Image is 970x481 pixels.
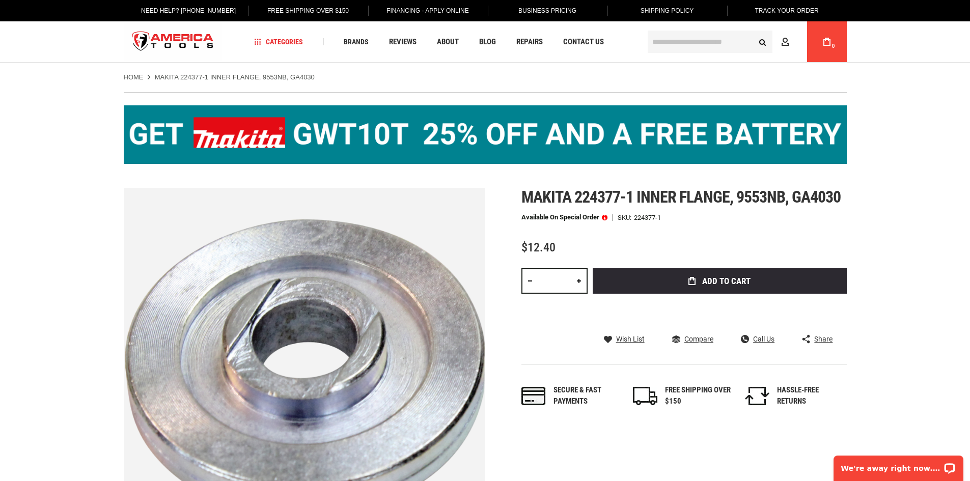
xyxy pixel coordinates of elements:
strong: MAKITA 224377-1 INNER FLANGE, 9553NB, GA4030 [155,73,315,81]
div: Secure & fast payments [553,385,620,407]
span: Add to Cart [702,277,751,286]
span: Contact Us [563,38,604,46]
a: Brands [339,35,373,49]
span: $12.40 [521,240,556,254]
a: Compare [672,334,713,344]
a: Contact Us [559,35,608,49]
span: Makita 224377-1 inner flange, 9553nb, ga4030 [521,187,841,207]
span: Reviews [389,38,417,46]
span: Brands [344,38,369,45]
div: FREE SHIPPING OVER $150 [665,385,731,407]
p: Available on Special Order [521,214,607,221]
a: Call Us [741,334,774,344]
span: About [437,38,459,46]
img: payments [521,387,546,405]
button: Add to Cart [593,268,847,294]
span: Compare [684,335,713,343]
img: shipping [633,387,657,405]
span: Categories [254,38,303,45]
span: Share [814,335,833,343]
span: Shipping Policy [641,7,694,14]
a: 0 [817,21,837,62]
a: About [432,35,463,49]
a: Reviews [384,35,421,49]
span: 0 [832,43,835,49]
span: Blog [479,38,496,46]
span: Wish List [616,335,645,343]
img: returns [745,387,769,405]
strong: SKU [618,214,634,221]
div: 224377-1 [634,214,661,221]
button: Search [753,32,772,51]
a: Wish List [604,334,645,344]
a: Categories [250,35,308,49]
img: America Tools [124,23,223,61]
a: store logo [124,23,223,61]
a: Home [124,73,144,82]
a: Repairs [512,35,547,49]
div: HASSLE-FREE RETURNS [777,385,843,407]
img: BOGO: Buy the Makita® XGT IMpact Wrench (GWT10T), get the BL4040 4ah Battery FREE! [124,105,847,164]
iframe: LiveChat chat widget [827,449,970,481]
iframe: Secure express checkout frame [591,297,849,326]
span: Repairs [516,38,543,46]
span: Call Us [753,335,774,343]
a: Blog [475,35,501,49]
